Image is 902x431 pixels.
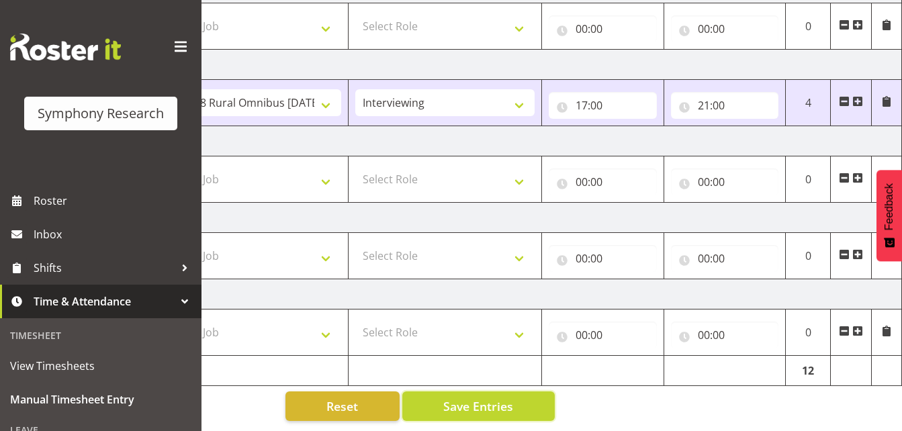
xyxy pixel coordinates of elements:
div: Timesheet [3,322,198,349]
td: 0 [786,233,831,279]
img: Rosterit website logo [10,34,121,60]
input: Click to select... [549,92,657,119]
input: Click to select... [549,169,657,195]
input: Click to select... [549,245,657,272]
td: 0 [786,309,831,356]
td: 0 [786,156,831,203]
input: Click to select... [671,92,779,119]
span: Manual Timesheet Entry [10,389,191,410]
span: Shifts [34,258,175,278]
span: Reset [326,397,358,415]
input: Click to select... [671,245,779,272]
td: 4 [786,80,831,126]
td: 12 [786,356,831,386]
span: Save Entries [443,397,513,415]
input: Click to select... [671,15,779,42]
input: Click to select... [549,15,657,42]
button: Reset [285,391,400,421]
div: Symphony Research [38,103,164,124]
span: Feedback [883,183,895,230]
a: Manual Timesheet Entry [3,383,198,416]
span: Roster [34,191,195,211]
span: Inbox [34,224,195,244]
input: Click to select... [671,169,779,195]
span: View Timesheets [10,356,191,376]
a: View Timesheets [3,349,198,383]
span: Time & Attendance [34,291,175,312]
button: Feedback - Show survey [876,170,902,261]
input: Click to select... [671,322,779,348]
button: Save Entries [402,391,555,421]
td: 0 [786,3,831,50]
input: Click to select... [549,322,657,348]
